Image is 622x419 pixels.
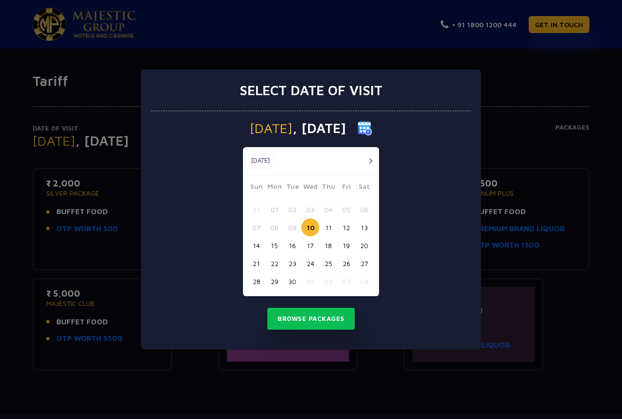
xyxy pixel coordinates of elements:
button: 01 [265,201,283,218]
button: 18 [319,236,337,254]
img: calender icon [358,121,372,135]
button: 24 [301,254,319,272]
span: Sun [247,181,265,195]
button: 26 [337,254,355,272]
button: 04 [355,272,373,290]
button: 28 [247,272,265,290]
span: Mon [265,181,283,195]
button: 14 [247,236,265,254]
span: Wed [301,181,319,195]
span: Sat [355,181,373,195]
button: 05 [337,201,355,218]
button: 02 [283,201,301,218]
span: Thu [319,181,337,195]
button: 20 [355,236,373,254]
button: 17 [301,236,319,254]
button: 08 [265,218,283,236]
button: 15 [265,236,283,254]
h3: Select date of visit [240,82,382,99]
button: 10 [301,218,319,236]
button: 12 [337,218,355,236]
span: Fri [337,181,355,195]
button: 25 [319,254,337,272]
button: 23 [283,254,301,272]
button: 31 [247,201,265,218]
button: 13 [355,218,373,236]
span: Tue [283,181,301,195]
button: 01 [301,272,319,290]
button: 09 [283,218,301,236]
button: 02 [319,272,337,290]
button: 11 [319,218,337,236]
button: 07 [247,218,265,236]
button: [DATE] [245,153,275,168]
button: 22 [265,254,283,272]
button: 16 [283,236,301,254]
span: [DATE] [250,121,293,135]
button: 04 [319,201,337,218]
button: 06 [355,201,373,218]
button: 21 [247,254,265,272]
button: Browse Packages [267,308,355,330]
button: 03 [337,272,355,290]
button: 30 [283,272,301,290]
button: 19 [337,236,355,254]
button: 03 [301,201,319,218]
button: 27 [355,254,373,272]
button: 29 [265,272,283,290]
span: , [DATE] [293,121,346,135]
